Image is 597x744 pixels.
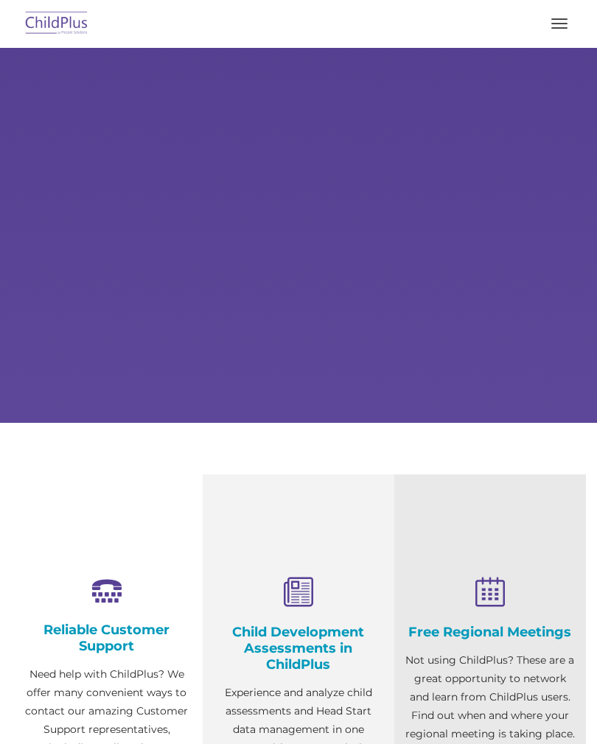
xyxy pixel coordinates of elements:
h4: Child Development Assessments in ChildPlus [214,624,383,673]
img: ChildPlus by Procare Solutions [22,7,91,41]
p: Not using ChildPlus? These are a great opportunity to network and learn from ChildPlus users. Fin... [405,651,575,743]
h4: Free Regional Meetings [405,624,575,640]
h4: Reliable Customer Support [22,622,192,654]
